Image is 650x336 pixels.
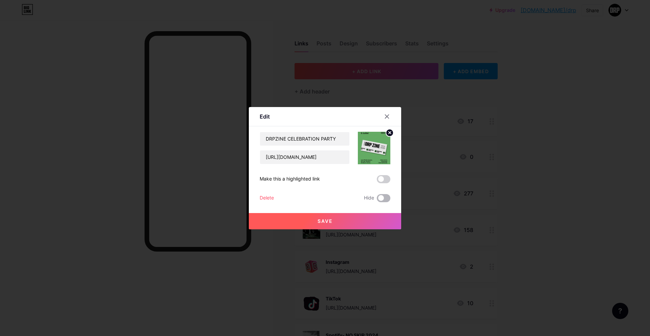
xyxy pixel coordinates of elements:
[260,150,349,164] input: URL
[260,132,349,146] input: Title
[260,175,320,183] div: Make this a highlighted link
[364,194,374,202] span: Hide
[260,112,270,121] div: Edit
[249,213,401,229] button: Save
[318,218,333,224] span: Save
[260,194,274,202] div: Delete
[358,132,390,164] img: link_thumbnail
